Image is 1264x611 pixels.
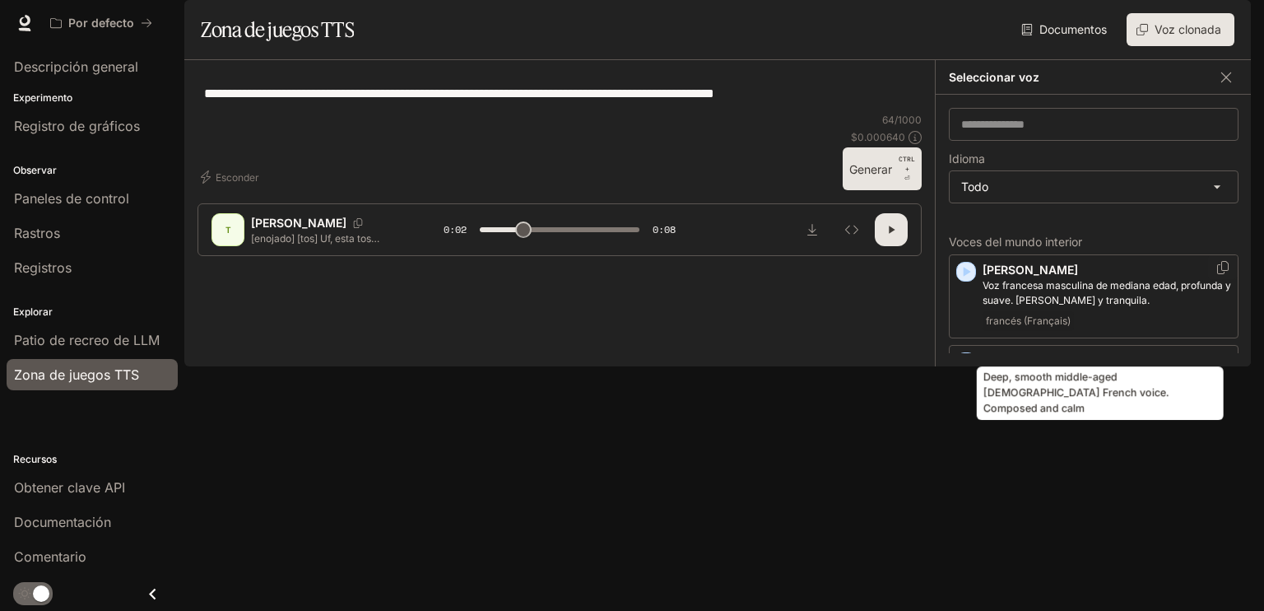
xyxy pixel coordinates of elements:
[882,114,895,126] font: 64
[346,218,369,228] button: Copiar ID de voz
[1155,22,1221,36] font: Voz clonada
[835,213,868,246] button: Inspeccionar
[895,114,898,126] font: /
[851,131,857,143] font: $
[983,279,1231,306] font: Voz francesa masculina de mediana edad, profunda y suave. [PERSON_NAME] y tranquila.
[251,216,346,230] font: [PERSON_NAME]
[857,131,905,143] font: 0.000640
[216,171,259,184] font: Esconder
[201,17,354,42] font: Zona de juegos TTS
[950,171,1238,203] div: Todo
[444,222,467,236] font: 0:02
[653,222,676,236] font: 0:08
[1039,22,1107,36] font: Documentos
[843,147,922,190] button: GenerarCTRL +⏎
[1018,13,1113,46] a: Documentos
[68,16,134,30] font: Por defecto
[949,152,985,166] font: Idioma
[983,278,1231,308] p: Voz francesa masculina de mediana edad, profunda y suave. Serena y tranquila.
[986,315,1071,327] font: francés (Français)
[796,213,829,246] button: Descargar audio
[849,162,892,176] font: Generar
[43,7,160,40] button: Todos los espacios de trabajo
[961,180,988,194] font: Todo
[251,232,395,287] font: [enojado] [tos] Uf, esta tos estúpida... ¡Es tan difícil [tos] no enfermarse en esta época del año!
[983,263,1078,277] font: [PERSON_NAME]
[1127,13,1234,46] button: Voz clonada
[949,235,1082,249] font: Voces del mundo interior
[899,155,915,173] font: CTRL +
[904,175,910,182] font: ⏎
[225,225,231,235] font: T
[977,366,1224,420] div: Deep, smooth middle-aged [DEMOGRAPHIC_DATA] French voice. Composed and calm
[1215,261,1231,274] button: Copy Voice ID
[197,164,266,190] button: Esconder
[898,114,922,126] font: 1000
